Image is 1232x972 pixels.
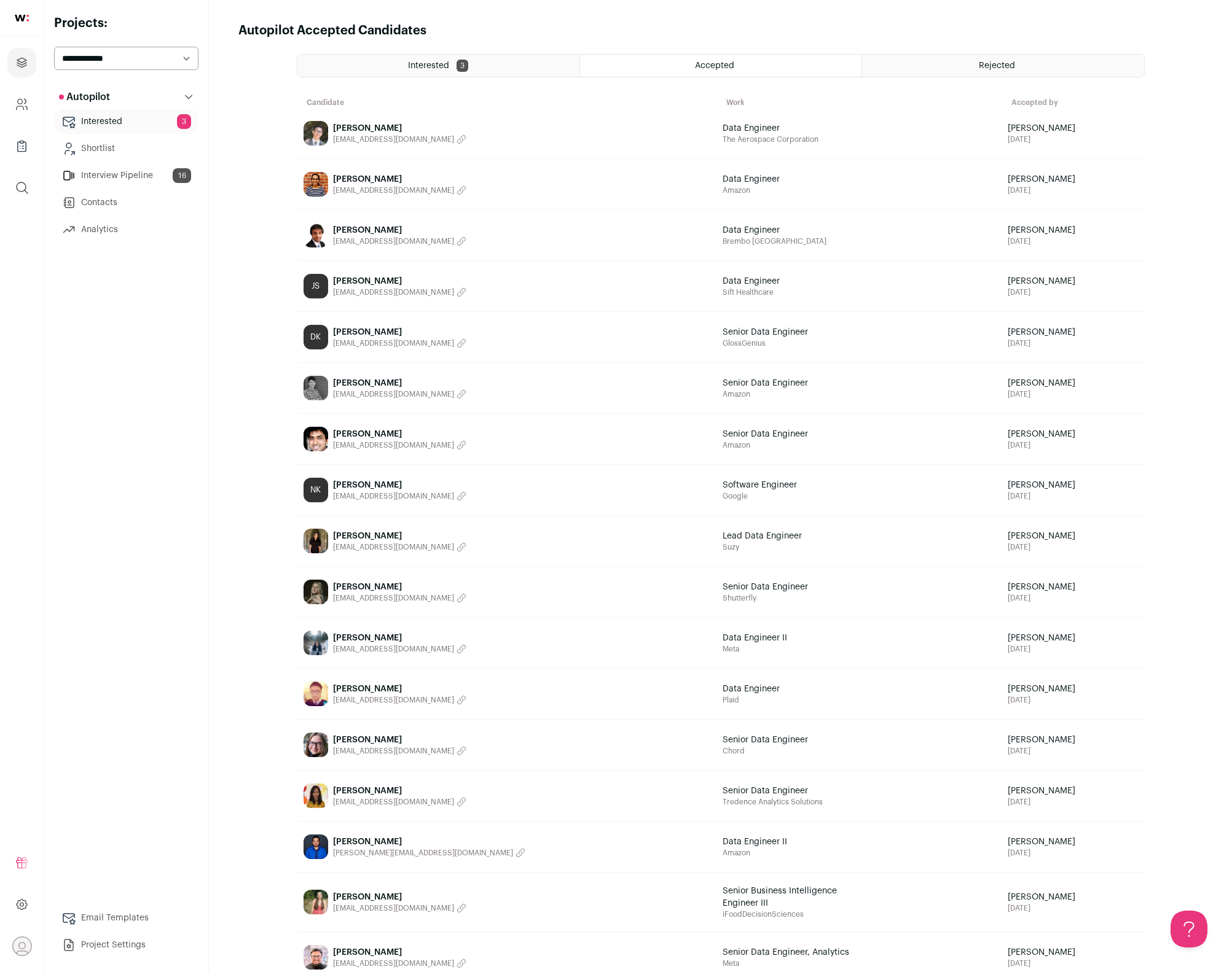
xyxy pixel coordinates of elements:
[723,909,995,919] span: iFoodDecisionSciences
[723,224,870,236] span: Data Engineer
[333,122,466,134] span: [PERSON_NAME]
[723,326,870,338] span: Senior Data Engineer
[333,848,513,858] span: [PERSON_NAME][EMAIL_ADDRESS][DOMAIN_NAME]
[1008,903,1138,913] span: [DATE]
[297,618,716,667] a: [PERSON_NAME] [EMAIL_ADDRESS][DOMAIN_NAME]
[723,797,995,807] span: Tredence Analytics Solutions
[1008,542,1138,552] span: [DATE]
[1008,848,1138,858] span: [DATE]
[7,90,36,119] a: Company and ATS Settings
[457,60,468,72] span: 3
[304,121,328,146] img: 7f0a4259c23d7500436c34cbfb6edf380945ca04113ce2c4fc2dfdf46ec91789.jpg
[304,890,328,914] img: 0937984a4e20ec35fbe590b94d5796beb010450263af5e6671f3bd54d61c9213
[723,632,870,644] span: Data Engineer II
[1008,185,1138,195] span: [DATE]
[723,122,870,134] span: Data Engineer
[54,933,198,957] a: Project Settings
[333,326,466,338] span: [PERSON_NAME]
[1008,683,1138,695] span: [PERSON_NAME]
[304,223,328,247] img: 9b36b00a36cb80e2d3d98e5bc43dfdbd83b78ffa0ec2831d517b3f9cf30c4b4a.jpg
[177,114,191,129] span: 3
[979,61,1015,70] span: Rejected
[723,428,870,440] span: Senior Data Engineer
[333,530,466,542] span: [PERSON_NAME]
[723,530,870,542] span: Lead Data Engineer
[304,580,328,604] img: 02829427d320b53d40147822716686942f9e16568151845f73b1264a58fbd55b
[304,834,328,859] img: 4e5d4127c33e39e22fa43a09bc8e033bbf3c12455a5e01d8444b335d93707721
[297,97,717,108] th: Candidate
[333,785,466,797] span: [PERSON_NAME]
[1008,836,1138,848] span: [PERSON_NAME]
[304,478,328,502] div: NK
[1008,326,1138,338] span: [PERSON_NAME]
[723,734,870,746] span: Senior Data Engineer
[1008,593,1138,603] span: [DATE]
[723,683,870,695] span: Data Engineer
[54,15,198,32] h2: Projects:
[723,848,995,858] span: Amazon
[333,275,466,287] span: [PERSON_NAME]
[723,958,995,968] span: Meta
[1008,440,1138,450] span: [DATE]
[333,946,466,958] span: [PERSON_NAME]
[1008,785,1138,797] span: [PERSON_NAME]
[304,427,328,451] img: b329373b3f653412bd599df6ccec063d50b120ab41e09325618b8c3156422a26.jpg
[1008,644,1138,654] span: [DATE]
[1008,632,1138,644] span: [PERSON_NAME]
[333,479,466,491] span: [PERSON_NAME]
[333,695,466,705] button: [EMAIL_ADDRESS][DOMAIN_NAME]
[173,168,191,183] span: 16
[333,746,454,756] span: [EMAIL_ADDRESS][DOMAIN_NAME]
[333,134,454,144] span: [EMAIL_ADDRESS][DOMAIN_NAME]
[333,797,466,807] button: [EMAIL_ADDRESS][DOMAIN_NAME]
[333,428,466,440] span: [PERSON_NAME]
[1008,797,1138,807] span: [DATE]
[1008,491,1138,501] span: [DATE]
[333,338,466,348] button: [EMAIL_ADDRESS][DOMAIN_NAME]
[723,338,995,348] span: GlossGenius
[54,109,198,134] a: Interested3
[333,644,466,654] button: [EMAIL_ADDRESS][DOMAIN_NAME]
[1008,581,1138,593] span: [PERSON_NAME]
[723,287,995,297] span: Sift Healthcare
[333,185,454,195] span: [EMAIL_ADDRESS][DOMAIN_NAME]
[297,567,716,616] a: [PERSON_NAME] [EMAIL_ADDRESS][DOMAIN_NAME]
[297,516,716,566] a: [PERSON_NAME] [EMAIL_ADDRESS][DOMAIN_NAME]
[723,593,995,603] span: Shutterfly
[723,479,870,491] span: Software Engineer
[1008,734,1138,746] span: [PERSON_NAME]
[333,958,454,968] span: [EMAIL_ADDRESS][DOMAIN_NAME]
[723,644,995,654] span: Meta
[333,903,466,913] button: [EMAIL_ADDRESS][DOMAIN_NAME]
[54,217,198,242] a: Analytics
[1008,891,1138,903] span: [PERSON_NAME]
[333,695,454,705] span: [EMAIL_ADDRESS][DOMAIN_NAME]
[15,15,29,21] img: wellfound-shorthand-0d5821cbd27db2630d0214b213865d53afaa358527fdda9d0ea32b1df1b89c2c.svg
[723,275,870,287] span: Data Engineer
[1008,173,1138,185] span: [PERSON_NAME]
[333,746,466,756] button: [EMAIL_ADDRESS][DOMAIN_NAME]
[304,783,328,808] img: d3aa0d7544a29ee63cc6e75a42599e6aff28f2a4e5947af96f06c4c31a70ffde
[304,529,328,553] img: 357ab4104a3b6c8ae1dd50406118fa6bbd6c49db7daa6b50209f41616ec5c213
[1008,695,1138,705] span: [DATE]
[862,55,1144,77] a: Rejected
[333,542,454,552] span: [EMAIL_ADDRESS][DOMAIN_NAME]
[723,946,870,958] span: Senior Data Engineer, Analytics
[1171,911,1207,947] iframe: Toggle Customer Support
[333,491,466,501] button: [EMAIL_ADDRESS][DOMAIN_NAME]
[54,136,198,161] a: Shortlist
[54,85,198,109] button: Autopilot
[304,733,328,757] img: 6a7e679a3945c727b329697a89471cd9226b22c3d4d2078495b102e653858d14
[1008,746,1138,756] span: [DATE]
[723,695,995,705] span: Plaid
[54,906,198,930] a: Email Templates
[304,274,328,298] div: JS
[408,61,449,70] span: Interested
[1008,287,1138,297] span: [DATE]
[1008,428,1138,440] span: [PERSON_NAME]
[333,958,466,968] button: [EMAIL_ADDRESS][DOMAIN_NAME]
[333,632,466,644] span: [PERSON_NAME]
[297,313,716,362] a: DK [PERSON_NAME] [EMAIL_ADDRESS][DOMAIN_NAME]
[12,936,32,956] button: Open dropdown
[297,414,716,464] a: [PERSON_NAME] [EMAIL_ADDRESS][DOMAIN_NAME]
